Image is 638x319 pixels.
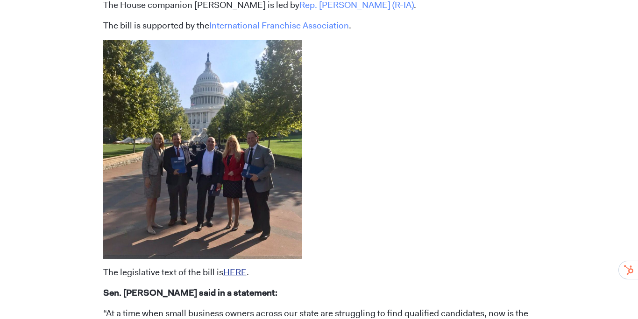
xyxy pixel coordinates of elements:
p: The legislative text of the bill is . [103,266,535,279]
strong: Sen. [PERSON_NAME] said in a statement: [103,287,277,298]
p: The bill is supported by the . [103,20,535,32]
a: International Franchise Association [209,20,349,31]
a: HERE [223,266,247,278]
